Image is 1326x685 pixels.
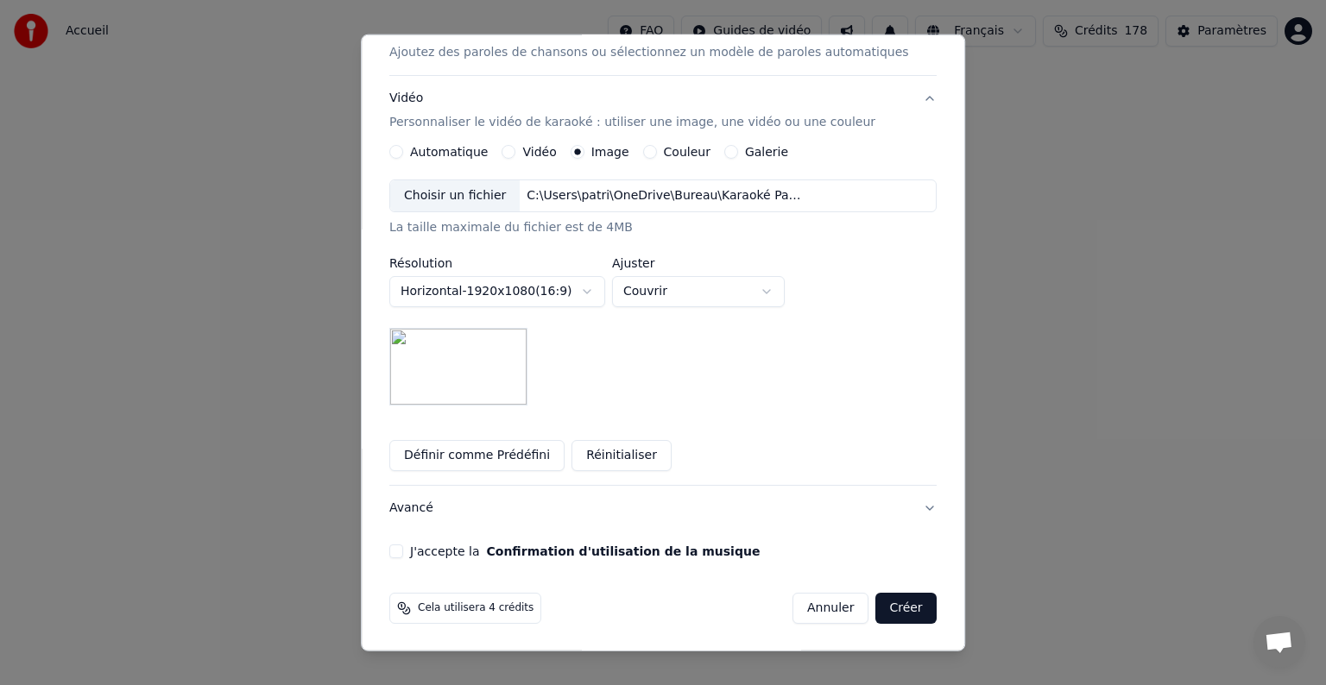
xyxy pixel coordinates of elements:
[410,545,760,557] label: J'accepte la
[487,545,761,557] button: J'accepte la
[389,90,875,131] div: Vidéo
[389,486,937,531] button: Avancé
[523,146,557,158] label: Vidéo
[571,440,672,471] button: Réinitialiser
[389,6,937,75] button: ParolesAjoutez des paroles de chansons ou sélectionnez un modèle de paroles automatiques
[389,44,909,61] p: Ajoutez des paroles de chansons ou sélectionnez un modèle de paroles automatiques
[389,257,605,269] label: Résolution
[792,593,868,624] button: Annuler
[410,146,488,158] label: Automatique
[418,601,534,615] span: Cela utilisera 4 crédits
[591,146,629,158] label: Image
[612,257,785,269] label: Ajuster
[389,440,565,471] button: Définir comme Prédéfini
[664,146,710,158] label: Couleur
[390,180,520,211] div: Choisir un fichier
[745,146,788,158] label: Galerie
[389,114,875,131] p: Personnaliser le vidéo de karaoké : utiliser une image, une vidéo ou une couleur
[389,219,937,236] div: La taille maximale du fichier est de 4MB
[389,76,937,145] button: VidéoPersonnaliser le vidéo de karaoké : utiliser une image, une vidéo ou une couleur
[876,593,937,624] button: Créer
[521,187,814,204] div: C:\Users\patri\OneDrive\Bureau\Karaoké Papy Music\Photo de Fond\[PERSON_NAME].png
[389,145,937,485] div: VidéoPersonnaliser le vidéo de karaoké : utiliser une image, une vidéo ou une couleur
